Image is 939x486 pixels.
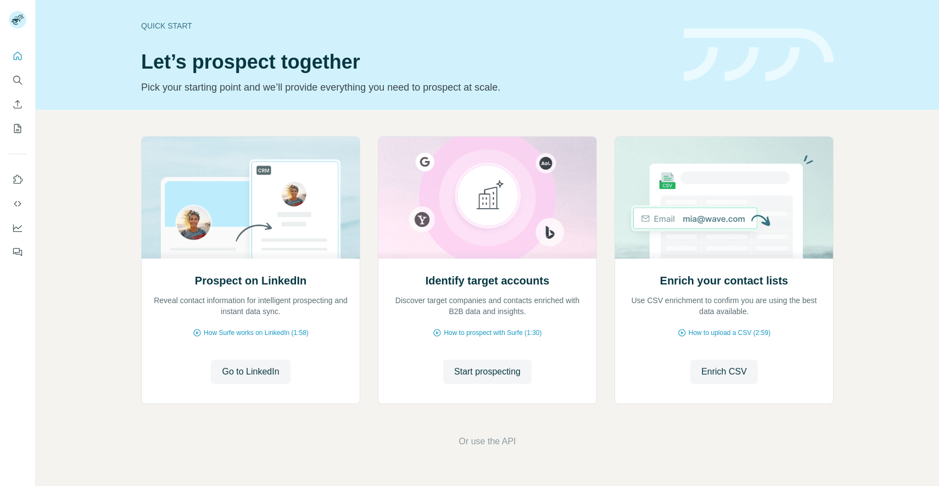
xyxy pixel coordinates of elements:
button: Enrich CSV [9,94,26,114]
img: Identify target accounts [378,137,597,259]
span: How to upload a CSV (2:59) [689,328,770,338]
button: Dashboard [9,218,26,238]
span: How to prospect with Surfe (1:30) [444,328,541,338]
button: Or use the API [459,435,516,448]
button: Quick start [9,46,26,66]
span: How Surfe works on LinkedIn (1:58) [204,328,309,338]
h2: Prospect on LinkedIn [195,273,306,288]
p: Discover target companies and contacts enriched with B2B data and insights. [389,295,585,317]
button: Use Surfe on LinkedIn [9,170,26,189]
p: Use CSV enrichment to confirm you are using the best data available. [626,295,822,317]
p: Pick your starting point and we’ll provide everything you need to prospect at scale. [141,80,670,95]
img: Enrich your contact lists [614,137,834,259]
button: Go to LinkedIn [211,360,290,384]
button: Use Surfe API [9,194,26,214]
p: Reveal contact information for intelligent prospecting and instant data sync. [153,295,349,317]
h2: Enrich your contact lists [660,273,788,288]
h1: Let’s prospect together [141,51,670,73]
span: Go to LinkedIn [222,365,279,378]
span: Enrich CSV [701,365,747,378]
button: Enrich CSV [690,360,758,384]
button: My lists [9,119,26,138]
button: Search [9,70,26,90]
button: Feedback [9,242,26,262]
img: Prospect on LinkedIn [141,137,360,259]
button: Start prospecting [443,360,532,384]
span: Start prospecting [454,365,521,378]
h2: Identify target accounts [426,273,550,288]
div: Quick start [141,20,670,31]
img: banner [684,29,834,82]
